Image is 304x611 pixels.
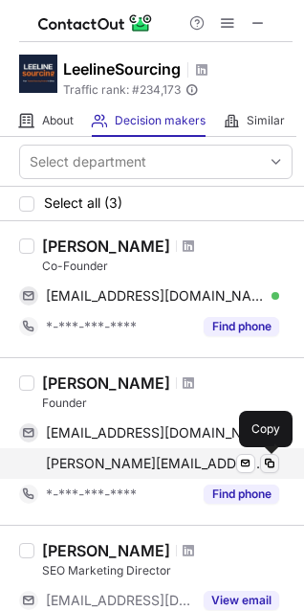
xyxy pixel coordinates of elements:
[204,485,279,504] button: Reveal Button
[63,57,181,80] h1: LeelineSourcing
[42,113,74,128] span: About
[46,592,192,609] span: [EMAIL_ADDRESS][DOMAIN_NAME]
[46,455,265,472] span: [PERSON_NAME][EMAIL_ADDRESS][DOMAIN_NAME]
[42,395,293,412] div: Founder
[42,562,293,579] div: SEO Marketing Director
[42,258,293,275] div: Co-Founder
[44,195,122,211] span: Select all (3)
[247,113,285,128] span: Similar
[42,373,170,393] div: [PERSON_NAME]
[38,11,153,34] img: ContactOut v5.3.10
[30,152,146,171] div: Select department
[42,541,170,560] div: [PERSON_NAME]
[204,591,279,610] button: Reveal Button
[42,237,170,256] div: [PERSON_NAME]
[19,55,57,93] img: c26b62927572a5f5a3753db33eb1854b
[115,113,206,128] span: Decision makers
[46,424,265,441] span: [EMAIL_ADDRESS][DOMAIN_NAME]
[63,83,181,97] span: Traffic rank: # 234,173
[204,317,279,336] button: Reveal Button
[46,287,265,305] span: [EMAIL_ADDRESS][DOMAIN_NAME]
